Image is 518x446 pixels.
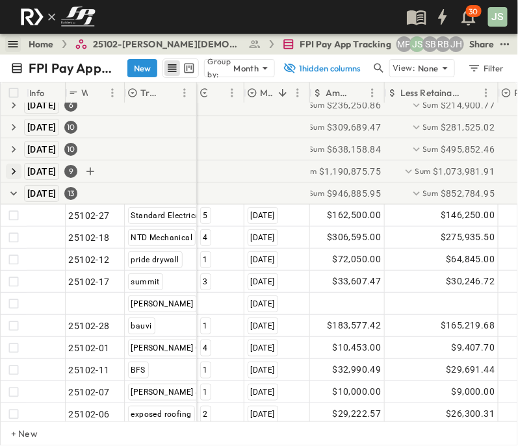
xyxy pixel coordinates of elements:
span: [DATE] [251,299,275,308]
span: 1 [203,388,208,397]
span: NTD Mechanical [131,233,193,242]
span: BFS [131,365,146,375]
span: $236,250.86 [327,99,381,112]
p: Group by: [207,55,231,81]
span: Standard Electrical Service [131,211,231,220]
span: 2 [203,410,208,419]
span: $852,784.95 [441,187,495,200]
span: FPI Pay App Tracking [300,38,391,51]
button: test [497,36,513,52]
div: Info [29,75,45,111]
p: Sum [415,166,431,177]
button: row view [164,60,180,76]
span: [DATE] [27,122,56,132]
span: [DATE] [27,100,56,110]
button: Sort [90,86,105,100]
button: Menu [478,85,494,101]
p: Month [233,62,259,75]
nav: breadcrumbs [29,38,399,51]
p: Sum [423,188,439,199]
span: $183,577.42 [327,318,381,333]
span: 4 [203,233,208,242]
span: $281,525.02 [441,121,495,134]
button: kanban view [181,60,197,76]
div: Filter [467,61,504,75]
span: $309,689.47 [327,121,381,134]
span: 1 [203,255,208,264]
a: 25102-[PERSON_NAME][DEMOGRAPHIC_DATA][GEOGRAPHIC_DATA] [75,38,261,51]
button: JS [487,6,509,28]
span: [DATE] [251,365,275,375]
span: [DATE] [251,233,275,242]
span: [PERSON_NAME] Concrete [131,343,229,353]
button: 1hidden columns [275,59,369,77]
p: Sum [423,99,439,110]
span: $10,000.00 [333,384,382,399]
button: Menu [290,85,305,101]
span: $9,000.00 [452,384,495,399]
img: c8d7d1ed905e502e8f77bf7063faec64e13b34fdb1f2bdd94b0e311fc34f8000.png [16,3,100,31]
button: Sort [276,86,290,100]
span: [DATE] [251,388,275,397]
button: Add Row in Group [83,164,98,179]
p: Sum [309,188,325,199]
span: 25102-06 [69,408,110,421]
span: 3 [203,277,208,286]
span: 25102-28 [69,319,110,332]
div: Info [27,82,66,103]
div: Regina Barnett (rbarnett@fpibuilders.com) [435,36,451,52]
span: $162,500.00 [327,208,381,223]
div: 10 [64,121,77,134]
span: 25102-11 [69,364,110,377]
p: Month [260,86,273,99]
button: Menu [105,85,120,101]
span: $146,250.00 [441,208,495,223]
span: $64,845.00 [447,252,495,267]
p: 30 [469,6,478,17]
span: $495,852.46 [441,143,495,156]
p: Sum [423,143,439,155]
span: 25102-18 [69,231,110,244]
span: 1 [203,321,208,330]
span: [DATE] [251,211,275,220]
div: Jose Hurtado (jhurtado@fpibuilders.com) [448,36,464,52]
span: $9,407.70 [452,340,495,355]
div: Monica Pruteanu (mpruteanu@fpibuilders.com) [396,36,412,52]
button: Sort [210,86,224,100]
span: [DATE] [251,277,275,286]
span: $165,219.68 [441,318,495,333]
p: Trade Partner [140,86,160,99]
span: 25102-27 [69,209,110,222]
div: table view [162,58,199,78]
p: Less Retainage Amount [400,86,461,99]
span: pride drywall [131,255,179,264]
p: Amount [326,86,348,99]
span: $214,900.77 [441,99,495,112]
div: 10 [64,143,77,156]
button: Sort [350,86,365,100]
span: $946,885.95 [327,187,381,200]
div: Jesse Sullivan (jsullivan@fpibuilders.com) [409,36,425,52]
a: Home [29,38,54,51]
span: $72,050.00 [333,252,382,267]
span: [DATE] [251,321,275,330]
span: [DATE] [27,166,56,177]
span: [PERSON_NAME] [131,299,194,308]
p: Sum [423,121,439,132]
span: exposed roofing [131,410,192,419]
span: $1,190,875.75 [319,165,381,178]
span: bauvi [131,321,152,330]
div: 9 [64,165,77,178]
span: $10,453.00 [333,340,382,355]
div: 13 [64,187,77,200]
p: Sum [309,99,325,110]
button: Menu [365,85,380,101]
button: Sort [464,86,478,100]
span: $1,073,981.91 [433,165,495,178]
span: 4 [203,343,208,353]
div: JS [488,7,508,27]
button: New [127,59,157,77]
span: [DATE] [27,188,56,199]
div: Share [469,38,495,51]
span: 25102-01 [69,341,110,354]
